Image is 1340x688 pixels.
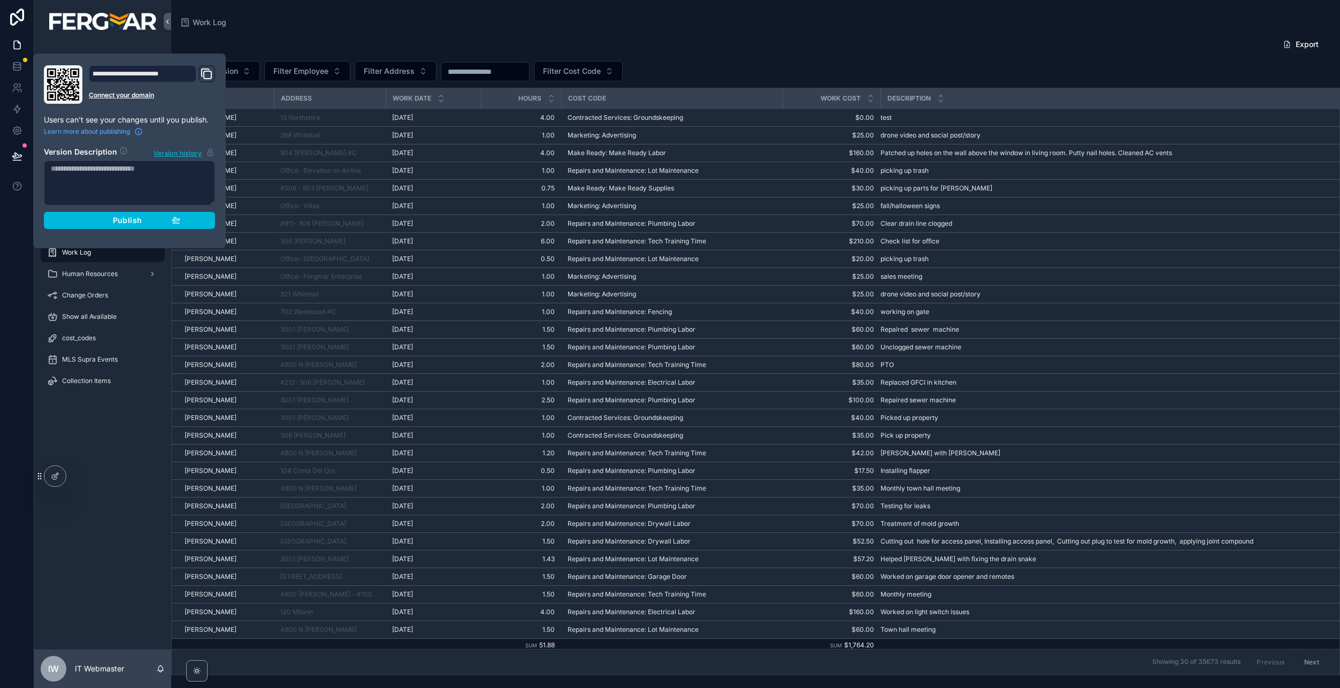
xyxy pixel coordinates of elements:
[789,113,874,122] span: $0.00
[568,272,636,281] span: Marketing: Advertising
[41,350,165,369] a: MLS Supra Events
[185,537,236,546] span: [PERSON_NAME]
[392,166,413,175] span: [DATE]
[789,502,874,510] span: $70.00
[487,555,555,563] span: 1.43
[392,537,413,546] span: [DATE]
[392,519,413,528] span: [DATE]
[280,255,369,263] a: Office- [GEOGRAPHIC_DATA]
[487,449,555,457] span: 1.20
[49,13,156,30] img: App logo
[153,147,215,158] button: Version history
[280,449,357,457] span: 4800 N [PERSON_NAME]
[789,202,874,210] span: $25.00
[568,431,683,440] span: Contracted Services: Groundskeeping
[185,467,236,475] span: [PERSON_NAME]
[487,308,555,316] span: 1.00
[789,431,874,440] span: $35.00
[487,590,555,599] span: 1.50
[281,94,312,103] span: Address
[62,248,91,257] span: Work Log
[280,502,346,510] span: [GEOGRAPHIC_DATA]
[185,272,236,281] span: [PERSON_NAME]
[568,131,636,140] span: Marketing: Advertising
[487,290,555,299] span: 1.00
[280,590,372,599] a: 4800 [PERSON_NAME] - #100
[34,43,171,404] div: scrollable content
[568,290,636,299] span: Marketing: Advertising
[280,608,313,616] span: 120 Milann
[280,184,368,193] a: #506 - 903 [PERSON_NAME]
[280,625,357,634] a: 4800 N [PERSON_NAME]
[392,378,413,387] span: [DATE]
[518,94,541,103] span: Hours
[280,219,364,228] a: #911- 306 [PERSON_NAME]
[280,484,357,493] span: 4800 N [PERSON_NAME]
[568,308,672,316] span: Repairs and Maintenance: Fencing
[880,590,931,599] span: Monthly meeting
[487,502,555,510] span: 2.00
[487,484,555,493] span: 1.00
[280,555,349,563] span: 3001 [PERSON_NAME]
[392,625,413,634] span: [DATE]
[392,308,413,316] span: [DATE]
[185,608,236,616] span: [PERSON_NAME]
[880,555,1036,563] span: Helped [PERSON_NAME] with fixing the drain snake
[280,467,335,475] a: 104 Costa Del Oro
[280,396,349,404] a: 3001 [PERSON_NAME]
[568,237,706,246] span: Repairs and Maintenance: Tech Training Time
[789,467,874,475] span: $17.50
[62,334,96,342] span: cost_codes
[568,467,695,475] span: Repairs and Maintenance: Plumbing Labor
[280,290,319,299] a: 321 Whitetail
[392,272,413,281] span: [DATE]
[487,608,555,616] span: 4.00
[789,484,874,493] span: $35.00
[62,312,117,321] span: Show all Available
[392,590,413,599] span: [DATE]
[75,663,124,674] p: IT Webmaster
[392,237,413,246] span: [DATE]
[880,219,952,228] span: Clear drain line clogged
[789,519,874,528] span: $70.00
[185,449,236,457] span: [PERSON_NAME]
[789,608,874,616] span: $160.00
[880,290,981,299] span: drone video and social post/story
[185,378,236,387] span: [PERSON_NAME]
[185,255,236,263] span: [PERSON_NAME]
[392,255,413,263] span: [DATE]
[487,378,555,387] span: 1.00
[880,272,922,281] span: sales meeting
[44,114,215,125] p: Users can't see your changes until you publish.
[62,355,118,364] span: MLS Supra Events
[789,572,874,581] span: $60.00
[880,237,939,246] span: Check list for office
[789,184,874,193] span: $30.00
[44,127,130,136] span: Learn more about publishing
[41,328,165,348] a: cost_codes
[568,255,699,263] span: Repairs and Maintenance: Lot Maintenance
[525,643,537,648] small: Sum
[280,113,320,122] a: 13 Northshire
[392,202,413,210] span: [DATE]
[880,131,981,140] span: drone video and social post/story
[264,61,350,81] button: Select Button
[568,555,699,563] span: Repairs and Maintenance: Lot Maintenance
[280,166,361,175] a: Office- Elevation on Airline
[789,149,874,157] span: $160.00
[392,502,413,510] span: [DATE]
[568,166,699,175] span: Repairs and Maintenance: Lot Maintenance
[280,537,346,546] span: [GEOGRAPHIC_DATA]
[487,325,555,334] span: 1.50
[568,361,706,369] span: Repairs and Maintenance: Tech Training Time
[568,378,695,387] span: Repairs and Maintenance: Electrical Labor
[789,396,874,404] span: $100.00
[789,308,874,316] span: $40.00
[280,131,320,140] span: 268 Whitetail
[487,431,555,440] span: 1.00
[789,219,874,228] span: $70.00
[543,66,601,77] span: Filter Cost Code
